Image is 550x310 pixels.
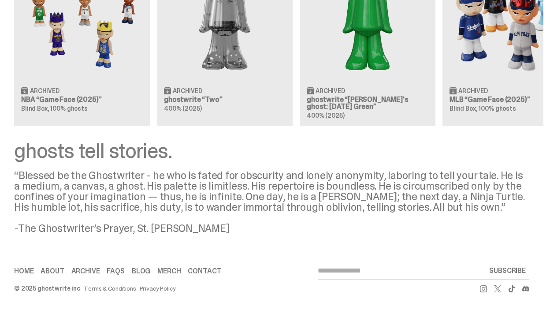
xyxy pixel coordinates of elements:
[164,105,201,112] span: 400% (2025)
[458,88,488,94] span: Archived
[157,268,181,275] a: Merch
[132,268,150,275] a: Blog
[14,268,33,275] a: Home
[14,285,80,291] div: © 2025 ghostwrite inc
[30,88,59,94] span: Archived
[107,268,124,275] a: FAQs
[450,105,478,112] span: Blind Box,
[479,105,516,112] span: 100% ghosts
[14,140,529,161] div: ghosts tell stories.
[41,268,64,275] a: About
[21,96,143,103] h3: NBA “Game Face (2025)”
[316,88,345,94] span: Archived
[188,268,221,275] a: Contact
[71,268,100,275] a: Archive
[14,170,529,234] div: “Blessed be the Ghostwriter - he who is fated for obscurity and lonely anonymity, laboring to tel...
[84,285,136,291] a: Terms & Conditions
[173,88,202,94] span: Archived
[50,105,87,112] span: 100% ghosts
[307,112,344,120] span: 400% (2025)
[140,285,176,291] a: Privacy Policy
[21,105,49,112] span: Blind Box,
[307,96,428,110] h3: ghostwrite “[PERSON_NAME]'s ghost: [DATE] Green”
[486,262,529,280] button: SUBSCRIBE
[164,96,286,103] h3: ghostwrite “Two”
